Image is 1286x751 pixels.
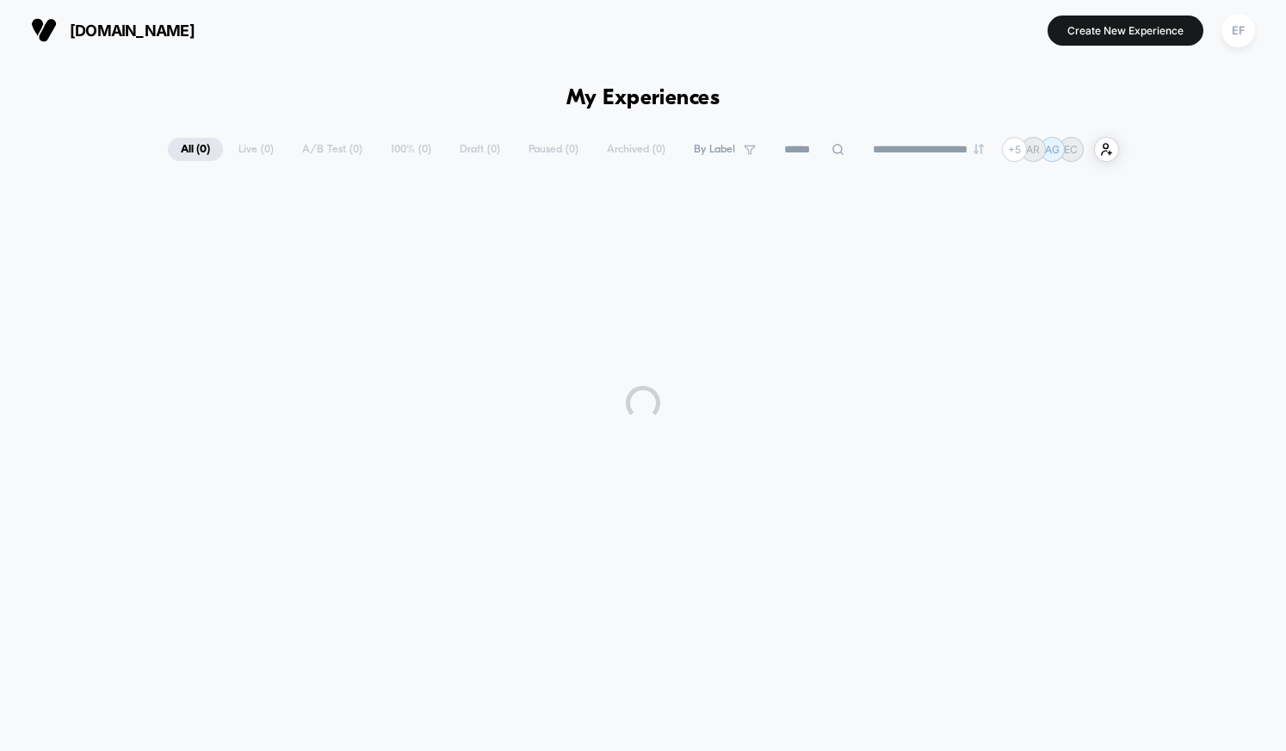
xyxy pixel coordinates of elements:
div: + 5 [1002,137,1027,162]
div: EF [1221,14,1255,47]
button: [DOMAIN_NAME] [26,16,200,44]
img: Visually logo [31,17,57,43]
p: AG [1045,143,1060,156]
p: EC [1064,143,1078,156]
button: Create New Experience [1048,16,1203,46]
span: By Label [694,143,735,156]
span: [DOMAIN_NAME] [70,22,195,40]
img: end [974,144,984,154]
p: AR [1026,143,1040,156]
button: EF [1216,13,1260,48]
span: All ( 0 ) [168,138,223,161]
h1: My Experiences [566,86,720,111]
